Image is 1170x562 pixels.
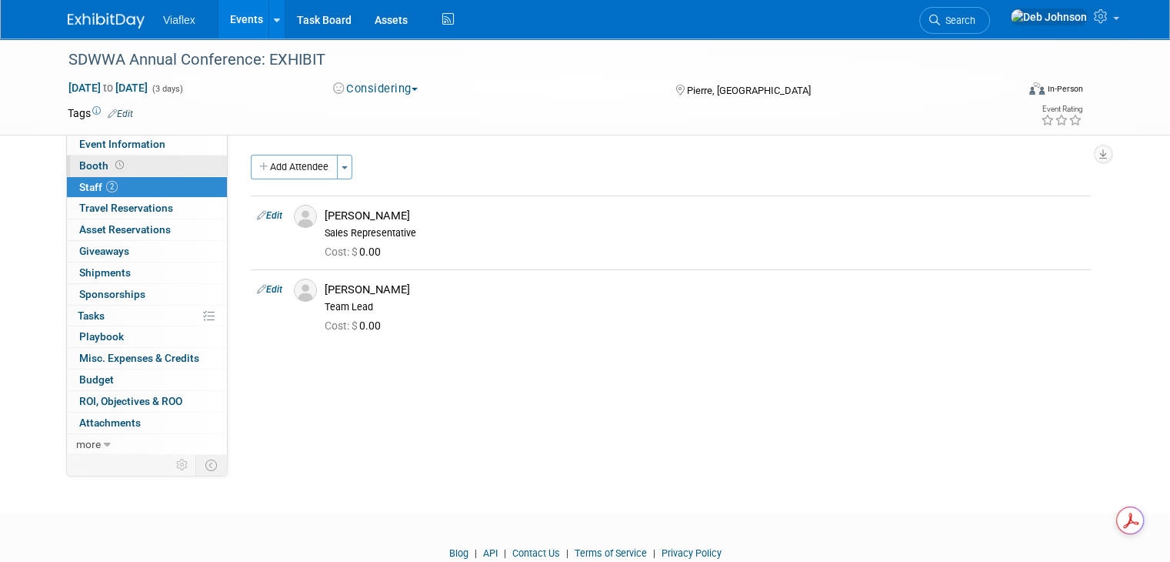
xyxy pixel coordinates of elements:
a: Playbook [67,326,227,347]
a: Privacy Policy [662,547,722,559]
a: Staff2 [67,177,227,198]
span: ROI, Objectives & ROO [79,395,182,407]
a: Search [919,7,990,34]
span: Search [940,15,975,26]
span: 2 [106,181,118,192]
span: Viaflex [163,14,195,26]
span: | [649,547,659,559]
span: Misc. Expenses & Credits [79,352,199,364]
a: Shipments [67,263,227,283]
a: Booth [67,156,227,176]
a: Edit [257,210,282,221]
span: (3 days) [151,84,183,94]
img: Associate-Profile-5.png [294,279,317,302]
div: Event Format [933,80,1083,103]
img: ExhibitDay [68,13,145,28]
a: Asset Reservations [67,219,227,240]
div: Team Lead [325,301,1085,313]
a: Giveaways [67,241,227,262]
span: Asset Reservations [79,223,171,236]
span: Booth not reserved yet [112,159,127,171]
span: Playbook [79,330,124,343]
span: Cost: $ [325,246,359,258]
td: Toggle Event Tabs [196,455,228,475]
div: In-Person [1047,83,1083,95]
span: | [471,547,481,559]
span: Travel Reservations [79,202,173,214]
button: Add Attendee [251,155,338,179]
a: Edit [257,284,282,295]
span: Budget [79,373,114,386]
a: Blog [449,547,468,559]
span: | [500,547,510,559]
div: Sales Representative [325,227,1085,239]
a: Attachments [67,413,227,433]
a: Sponsorships [67,284,227,305]
span: 0.00 [325,319,387,332]
a: Contact Us [512,547,560,559]
span: Pierre, [GEOGRAPHIC_DATA] [687,85,811,96]
span: to [101,82,115,94]
img: Associate-Profile-5.png [294,205,317,228]
span: Attachments [79,416,141,429]
a: Misc. Expenses & Credits [67,348,227,369]
span: more [76,438,101,450]
img: Deb Johnson [1010,8,1088,25]
a: Travel Reservations [67,198,227,219]
div: [PERSON_NAME] [325,209,1085,223]
a: Budget [67,370,227,390]
div: [PERSON_NAME] [325,283,1085,297]
span: Tasks [78,309,105,322]
a: Edit [108,109,133,119]
a: ROI, Objectives & ROO [67,391,227,412]
a: Terms of Service [575,547,647,559]
span: Booth [79,159,127,172]
button: Considering [328,81,424,97]
a: more [67,434,227,455]
span: [DATE] [DATE] [68,81,148,95]
a: Tasks [67,306,227,326]
div: SDWWA Annual Conference: EXHIBIT [63,46,997,74]
a: Event Information [67,134,227,155]
td: Personalize Event Tab Strip [169,455,196,475]
span: Shipments [79,266,131,279]
div: Event Rating [1041,105,1082,113]
a: API [483,547,498,559]
span: Sponsorships [79,288,145,300]
img: Format-Inperson.png [1029,82,1045,95]
span: Giveaways [79,245,129,257]
span: | [562,547,572,559]
span: Staff [79,181,118,193]
td: Tags [68,105,133,121]
span: 0.00 [325,246,387,258]
span: Event Information [79,138,165,150]
span: Cost: $ [325,319,359,332]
